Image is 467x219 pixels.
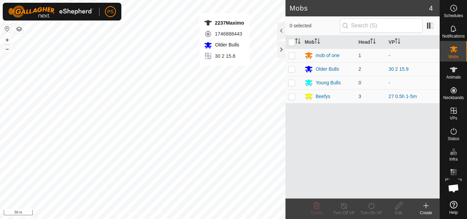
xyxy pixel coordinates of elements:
[450,116,457,120] span: VPs
[316,79,341,86] div: Young Bulls
[290,22,339,29] span: 0 selected
[204,19,244,27] div: 2237Maximo
[429,3,433,13] span: 4
[340,18,423,33] input: Search (S)
[443,96,464,100] span: Neckbands
[302,36,356,49] th: Mob
[370,39,376,45] p-sorticon: Activate to sort
[449,210,458,215] span: Help
[8,5,94,18] img: Gallagher Logo
[443,178,464,199] div: Open chat
[356,36,386,49] th: Head
[444,14,463,18] span: Schedules
[358,210,385,216] div: Turn On VP
[446,75,461,79] span: Animals
[449,55,458,59] span: Mobs
[204,52,244,60] div: 30 2 15.8
[290,4,429,12] h2: Mobs
[15,25,23,33] button: Map Layers
[389,94,417,99] a: 27 0.5h 1-5m
[149,210,170,216] a: Contact Us
[213,42,239,47] span: Older Bulls
[3,25,11,33] button: Reset Map
[449,157,457,161] span: Infra
[386,36,440,49] th: VP
[330,210,358,216] div: Turn Off VP
[316,66,339,73] div: Older Bulls
[448,137,459,141] span: Status
[359,94,361,99] span: 3
[395,39,400,45] p-sorticon: Activate to sort
[107,8,114,15] span: PS
[442,34,465,38] span: Notifications
[315,39,320,45] p-sorticon: Activate to sort
[386,76,440,90] td: -
[359,66,361,72] span: 2
[385,210,412,216] div: Edit
[204,30,244,38] div: 1746888443
[440,198,467,217] a: Help
[412,210,440,216] div: Create
[3,36,11,44] button: +
[295,39,301,45] p-sorticon: Activate to sort
[386,49,440,62] td: -
[316,93,330,100] div: Beefys
[3,45,11,53] button: –
[389,66,409,72] a: 30 2 15.9
[316,52,339,59] div: mob of one
[359,80,361,85] span: 0
[445,178,462,182] span: Heatmap
[359,53,361,58] span: 1
[116,210,142,216] a: Privacy Policy
[311,210,323,215] span: Delete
